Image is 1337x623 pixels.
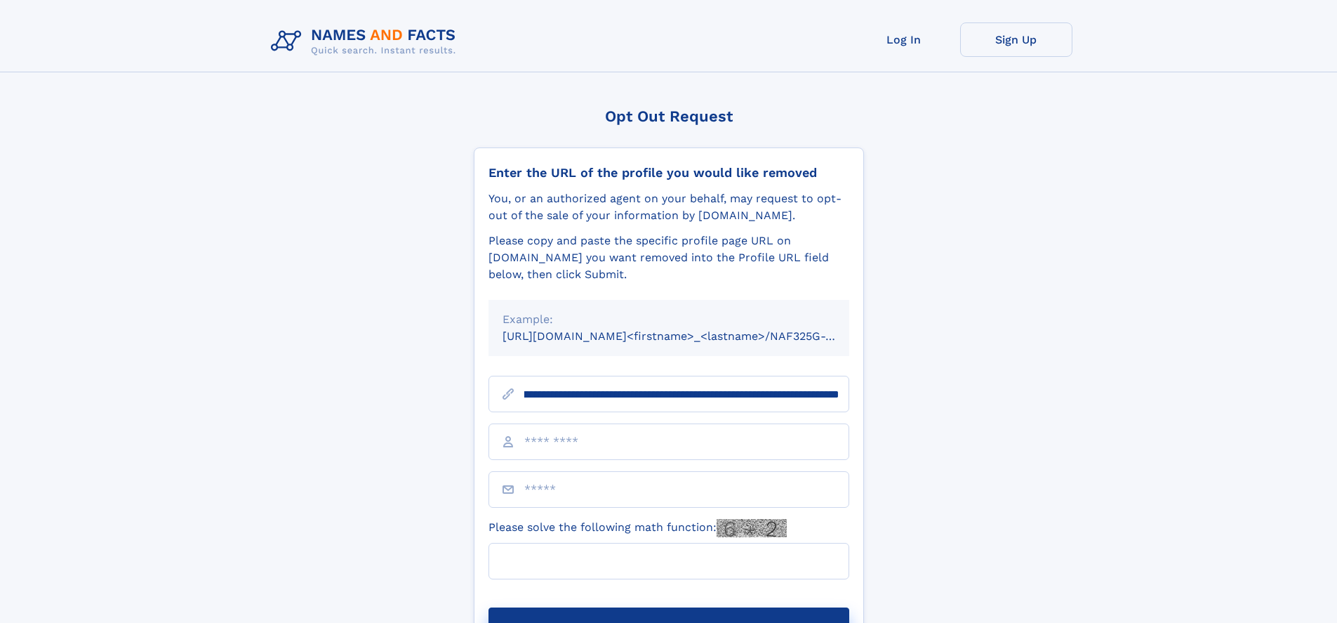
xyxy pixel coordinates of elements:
[488,519,787,537] label: Please solve the following math function:
[503,329,876,343] small: [URL][DOMAIN_NAME]<firstname>_<lastname>/NAF325G-xxxxxxxx
[488,165,849,181] div: Enter the URL of the profile you would like removed
[488,190,849,224] div: You, or an authorized agent on your behalf, may request to opt-out of the sale of your informatio...
[960,22,1072,57] a: Sign Up
[488,232,849,283] div: Please copy and paste the specific profile page URL on [DOMAIN_NAME] you want removed into the Pr...
[503,311,835,328] div: Example:
[848,22,960,57] a: Log In
[474,107,864,125] div: Opt Out Request
[265,22,467,60] img: Logo Names and Facts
